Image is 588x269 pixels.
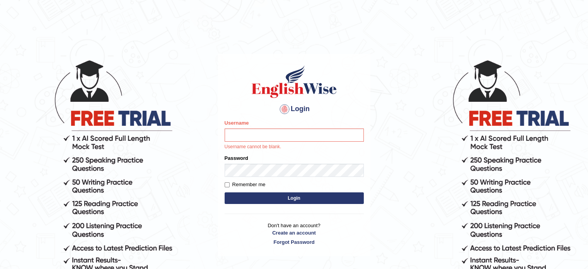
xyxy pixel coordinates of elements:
label: Username [225,119,249,127]
label: Password [225,154,248,162]
input: Remember me [225,182,230,187]
button: Login [225,192,364,204]
p: Username cannot be blank. [225,144,364,151]
a: Forgot Password [225,238,364,246]
p: Don't have an account? [225,222,364,246]
img: Logo of English Wise sign in for intelligent practice with AI [250,64,338,99]
label: Remember me [225,181,266,188]
a: Create an account [225,229,364,236]
h4: Login [225,103,364,115]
